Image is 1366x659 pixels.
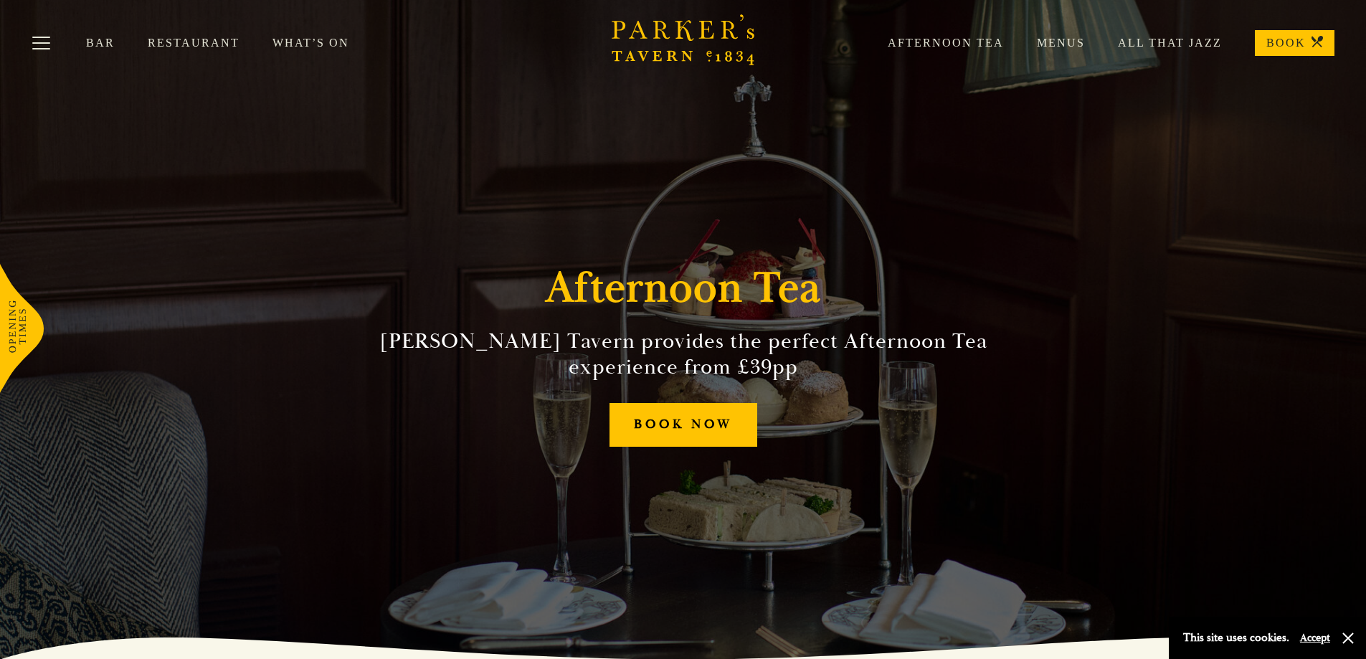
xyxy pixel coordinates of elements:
[1341,631,1355,645] button: Close and accept
[610,403,757,447] a: BOOK NOW
[1300,631,1330,645] button: Accept
[1183,627,1289,648] p: This site uses cookies.
[546,262,821,314] h1: Afternoon Tea
[356,328,1010,380] h2: [PERSON_NAME] Tavern provides the perfect Afternoon Tea experience from £39pp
